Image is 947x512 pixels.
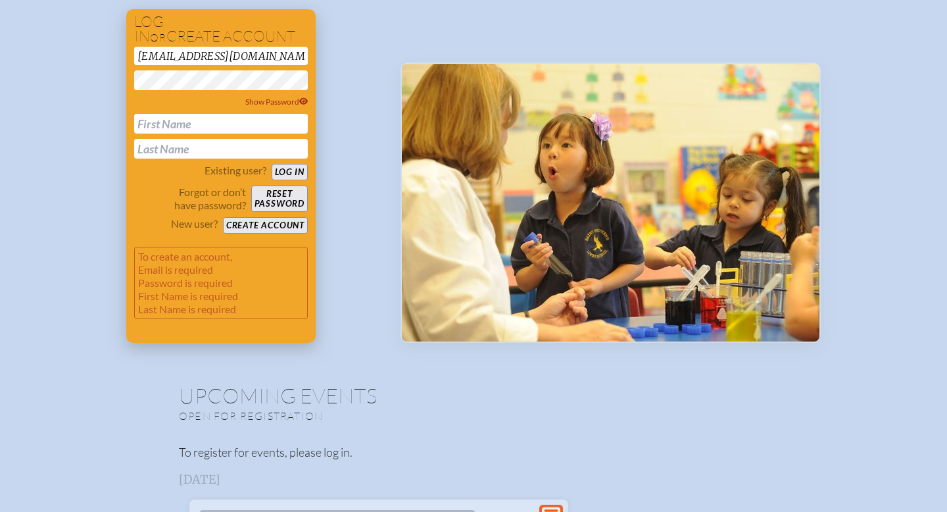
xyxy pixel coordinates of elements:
img: Events [402,64,819,342]
input: First Name [134,114,308,134]
button: Create account [223,217,308,234]
span: Show Password [245,97,308,107]
p: To register for events, please log in. [179,444,768,461]
p: Forgot or don’t have password? [134,186,246,212]
input: Email [134,47,308,65]
p: Existing user? [205,164,266,177]
p: Open for registration [179,409,526,422]
h1: Upcoming Events [179,385,768,406]
p: New user? [171,217,218,230]
span: or [150,31,166,44]
input: Last Name [134,139,308,159]
h1: Log in create account [134,14,308,44]
p: To create an account, Email is required Password is required First Name is required Last Name is ... [134,247,308,319]
button: Log in [272,164,308,180]
button: Resetpassword [251,186,308,212]
h3: [DATE] [179,473,768,486]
